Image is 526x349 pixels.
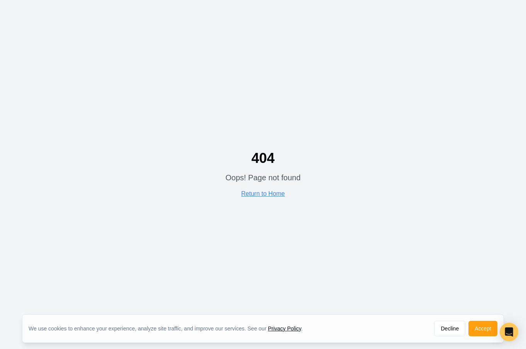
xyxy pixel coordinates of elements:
[434,321,465,336] button: Decline
[29,325,309,332] div: We use cookies to enhance your experience, analyze site traffic, and improve our services. See our .
[468,321,497,336] button: Accept
[226,172,301,183] p: Oops! Page not found
[241,190,285,197] a: Return to Home
[500,323,518,341] div: Open Intercom Messenger
[268,325,301,332] a: Privacy Policy
[226,151,301,166] h1: 404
